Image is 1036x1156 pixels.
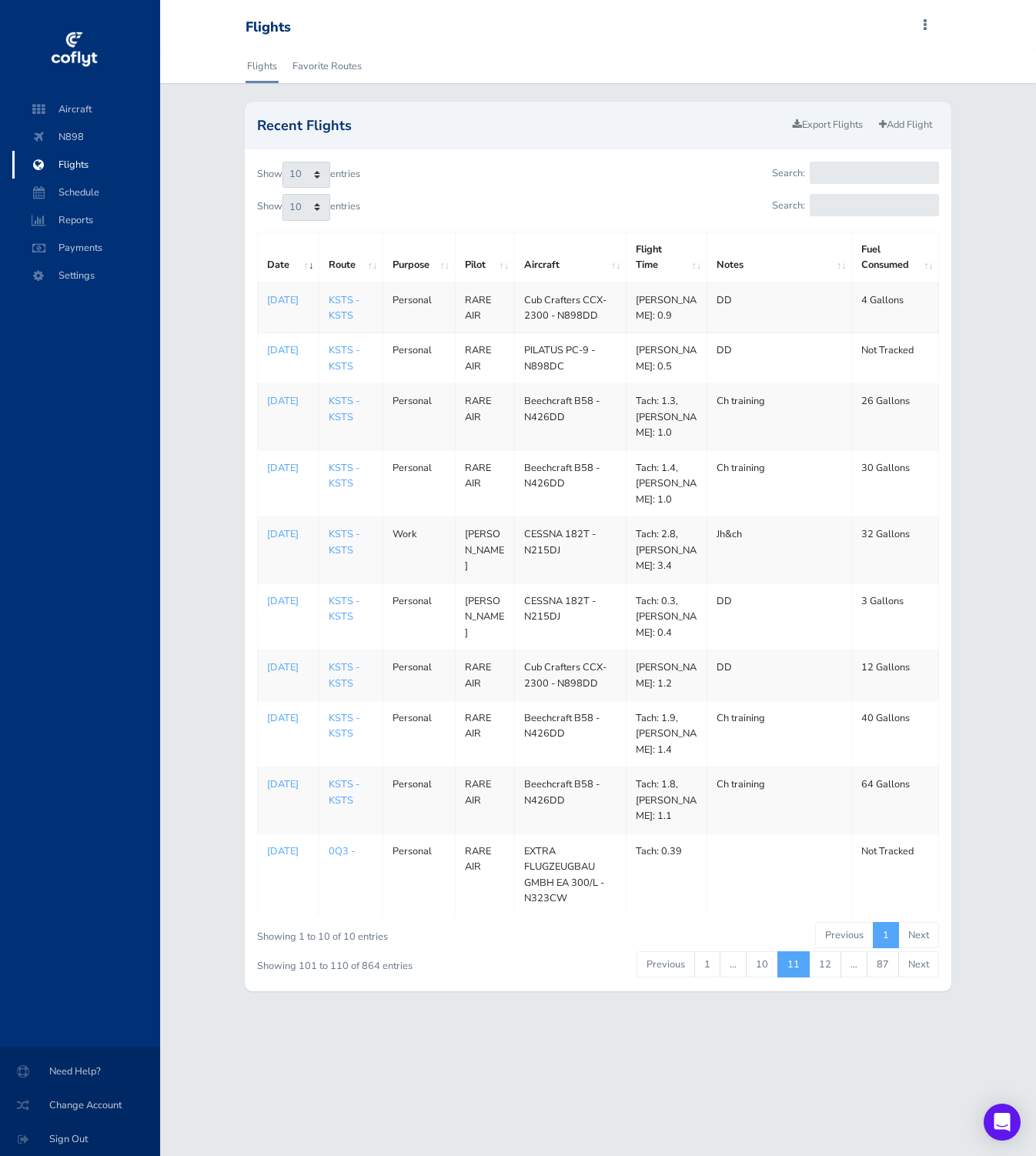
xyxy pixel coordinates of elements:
[383,282,455,333] td: Personal
[809,951,841,977] a: 12
[852,232,939,282] th: Fuel Consumed: activate to sort column ascending
[455,282,514,333] td: RARE AIR
[383,650,455,701] td: Personal
[455,333,514,384] td: RARE AIR
[626,517,707,583] td: Tach: 2.8, [PERSON_NAME]: 3.4
[810,194,939,216] input: Search:
[267,393,309,409] a: [DATE]
[898,951,939,977] a: Next
[514,232,626,282] th: Aircraft: activate to sort column ascending
[514,282,626,333] td: Cub Crafters CCX-2300 - N898DD
[707,583,852,650] td: DD
[455,700,514,767] td: RARE AIR
[28,262,145,289] span: Settings
[267,460,309,476] a: [DATE]
[852,700,939,767] td: 40 Gallons
[455,583,514,650] td: [PERSON_NAME]
[455,232,514,282] th: Pilot: activate to sort column ascending
[329,660,359,690] a: KSTS - KSTS
[18,1057,142,1085] span: Need Help?
[329,293,359,322] a: KSTS - KSTS
[246,49,279,83] a: Flights
[626,767,707,834] td: Tach: 1.8, [PERSON_NAME]: 1.1
[872,114,939,136] a: Add Flight
[772,162,939,184] label: Search:
[28,95,145,123] span: Aircraft
[282,162,330,188] select: Showentries
[383,834,455,915] td: Personal
[514,650,626,701] td: Cub Crafters CCX-2300 - N898DD
[707,700,852,767] td: Ch training
[852,517,939,583] td: 32 Gallons
[514,583,626,650] td: CESSNA 182T - N215DJ
[852,282,939,333] td: 4 Gallons
[455,767,514,834] td: RARE AIR
[707,333,852,384] td: DD
[455,384,514,450] td: RARE AIR
[267,593,309,609] a: [DATE]
[267,526,309,542] a: [DATE]
[637,951,695,977] a: Previous
[329,844,355,858] a: 0Q3 -
[28,234,145,262] span: Payments
[383,333,455,384] td: Personal
[746,951,778,977] a: 10
[455,650,514,701] td: RARE AIR
[28,123,145,151] span: N898
[772,194,939,216] label: Search:
[383,517,455,583] td: Work
[514,384,626,450] td: Beechcraft B58 - N426DD
[626,282,707,333] td: [PERSON_NAME]: 0.9
[626,700,707,767] td: Tach: 1.9, [PERSON_NAME]: 1.4
[455,834,514,915] td: RARE AIR
[852,450,939,516] td: 30 Gallons
[852,583,939,650] td: 3 Gallons
[18,1125,142,1153] span: Sign Out
[707,282,852,333] td: DD
[383,583,455,650] td: Personal
[852,384,939,450] td: 26 Gallons
[267,710,309,726] a: [DATE]
[257,162,360,188] label: Show entries
[383,767,455,834] td: Personal
[514,517,626,583] td: CESSNA 182T - N215DJ
[707,767,852,834] td: Ch training
[984,1104,1021,1141] div: Open Intercom Messenger
[267,660,309,675] a: [DATE]
[329,394,359,423] a: KSTS - KSTS
[707,384,852,450] td: Ch training
[514,767,626,834] td: Beechcraft B58 - N426DD
[777,951,810,977] a: 11
[329,527,359,556] a: KSTS - KSTS
[626,232,707,282] th: Flight Time: activate to sort column ascending
[626,333,707,384] td: [PERSON_NAME]: 0.5
[514,333,626,384] td: PILATUS PC-9 - N898DC
[810,162,939,184] input: Search:
[267,292,309,308] a: [DATE]
[455,450,514,516] td: RARE AIR
[852,834,939,915] td: Not Tracked
[257,194,360,220] label: Show entries
[873,922,899,948] a: 1
[267,342,309,358] a: [DATE]
[257,920,528,944] div: Showing 1 to 10 of 10 entries
[257,232,319,282] th: Date: activate to sort column ascending
[867,951,899,977] a: 87
[626,583,707,650] td: Tach: 0.3, [PERSON_NAME]: 0.4
[291,49,363,83] a: Favorite Routes
[707,450,852,516] td: Ch training
[48,27,99,73] img: coflyt logo
[267,777,309,792] a: [DATE]
[626,650,707,701] td: [PERSON_NAME]: 1.2
[707,517,852,583] td: Jh&ch
[514,834,626,915] td: EXTRA FLUGZEUGBAU GMBH EA 300/L - N323CW
[514,450,626,516] td: Beechcraft B58 - N426DD
[786,114,870,136] a: Export Flights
